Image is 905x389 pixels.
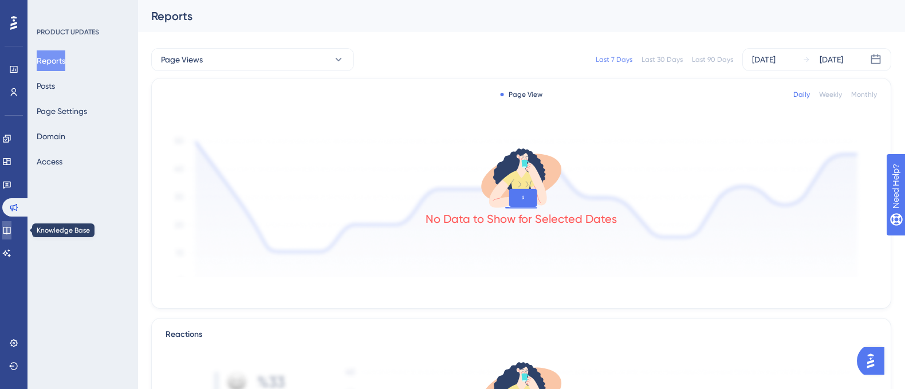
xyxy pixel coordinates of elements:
[37,27,99,37] div: PRODUCT UPDATES
[752,53,776,66] div: [DATE]
[501,90,542,99] div: Page View
[37,50,65,71] button: Reports
[426,211,617,227] div: No Data to Show for Selected Dates
[692,55,733,64] div: Last 90 Days
[793,90,810,99] div: Daily
[151,48,354,71] button: Page Views
[851,90,877,99] div: Monthly
[37,151,62,172] button: Access
[151,8,863,24] div: Reports
[596,55,632,64] div: Last 7 Days
[819,90,842,99] div: Weekly
[820,53,843,66] div: [DATE]
[37,76,55,96] button: Posts
[161,53,203,66] span: Page Views
[642,55,683,64] div: Last 30 Days
[37,101,87,121] button: Page Settings
[37,126,65,147] button: Domain
[166,328,877,341] div: Reactions
[27,3,72,17] span: Need Help?
[857,344,891,378] iframe: UserGuiding AI Assistant Launcher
